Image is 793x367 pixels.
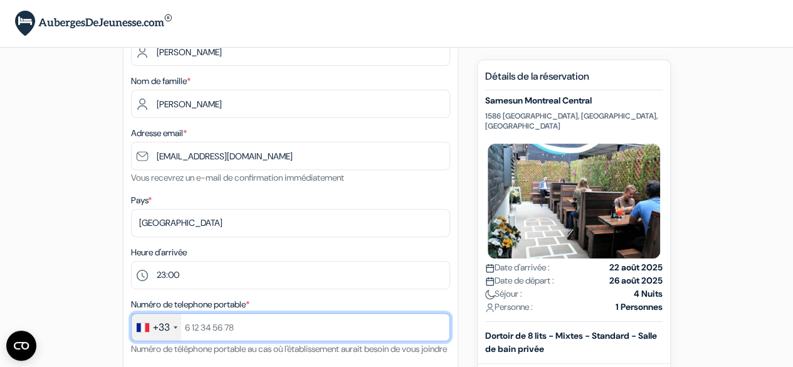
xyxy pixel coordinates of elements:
[634,287,663,301] strong: 4 Nuits
[485,277,495,286] img: calendar.svg
[485,290,495,299] img: moon.svg
[485,303,495,312] img: user_icon.svg
[153,320,170,335] div: +33
[616,301,663,314] strong: 1 Personnes
[485,263,495,273] img: calendar.svg
[485,111,663,131] p: 1586 [GEOGRAPHIC_DATA], [GEOGRAPHIC_DATA], [GEOGRAPHIC_DATA]
[485,330,657,354] b: Dortoir de 8 lits - Mixtes - Standard - Salle de bain privée
[131,194,152,207] label: Pays
[131,75,191,88] label: Nom de famille
[485,70,663,90] h5: Détails de la réservation
[131,298,249,311] label: Numéro de telephone portable
[131,90,450,118] input: Entrer le nom de famille
[6,331,36,361] button: Ouvrir le widget CMP
[485,95,663,106] h5: Samesun Montreal Central
[131,127,187,140] label: Adresse email
[131,313,450,341] input: 6 12 34 56 78
[131,142,450,170] input: Entrer adresse e-mail
[485,261,550,274] span: Date d'arrivée :
[131,343,447,354] small: Numéro de téléphone portable au cas où l'établissement aurait besoin de vous joindre
[15,11,172,36] img: AubergesDeJeunesse.com
[131,246,187,259] label: Heure d'arrivée
[485,287,522,301] span: Séjour :
[485,274,554,287] span: Date de départ :
[609,261,663,274] strong: 22 août 2025
[131,172,344,183] small: Vous recevrez un e-mail de confirmation immédiatement
[485,301,533,314] span: Personne :
[609,274,663,287] strong: 26 août 2025
[131,38,450,66] input: Entrez votre prénom
[132,314,181,341] div: France: +33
